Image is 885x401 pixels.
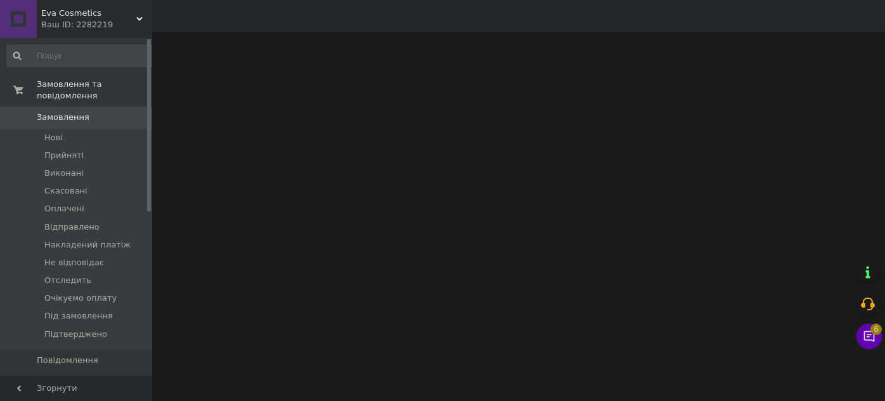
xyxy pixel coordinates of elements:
span: Відправлено [44,221,100,233]
span: Очікуємо оплату [44,293,117,304]
span: Eva Cosmetics [41,8,136,19]
span: Скасовані [44,185,87,197]
span: Під замовлення [44,310,113,322]
span: Нові [44,132,63,143]
span: Замовлення [37,112,89,123]
span: 6 [870,324,882,335]
span: Отследить [44,275,91,286]
span: Підтверджено [44,329,107,340]
span: Не відповідає [44,257,104,268]
span: Виконані [44,168,84,179]
button: Чат з покупцем6 [856,324,882,349]
div: Ваш ID: 2282219 [41,19,152,30]
span: Оплачені [44,203,84,214]
span: Накладений платіж [44,239,131,251]
span: Замовлення та повідомлення [37,79,152,102]
span: Прийняті [44,150,84,161]
span: Повідомлення [37,355,98,366]
input: Пошук [6,44,155,67]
